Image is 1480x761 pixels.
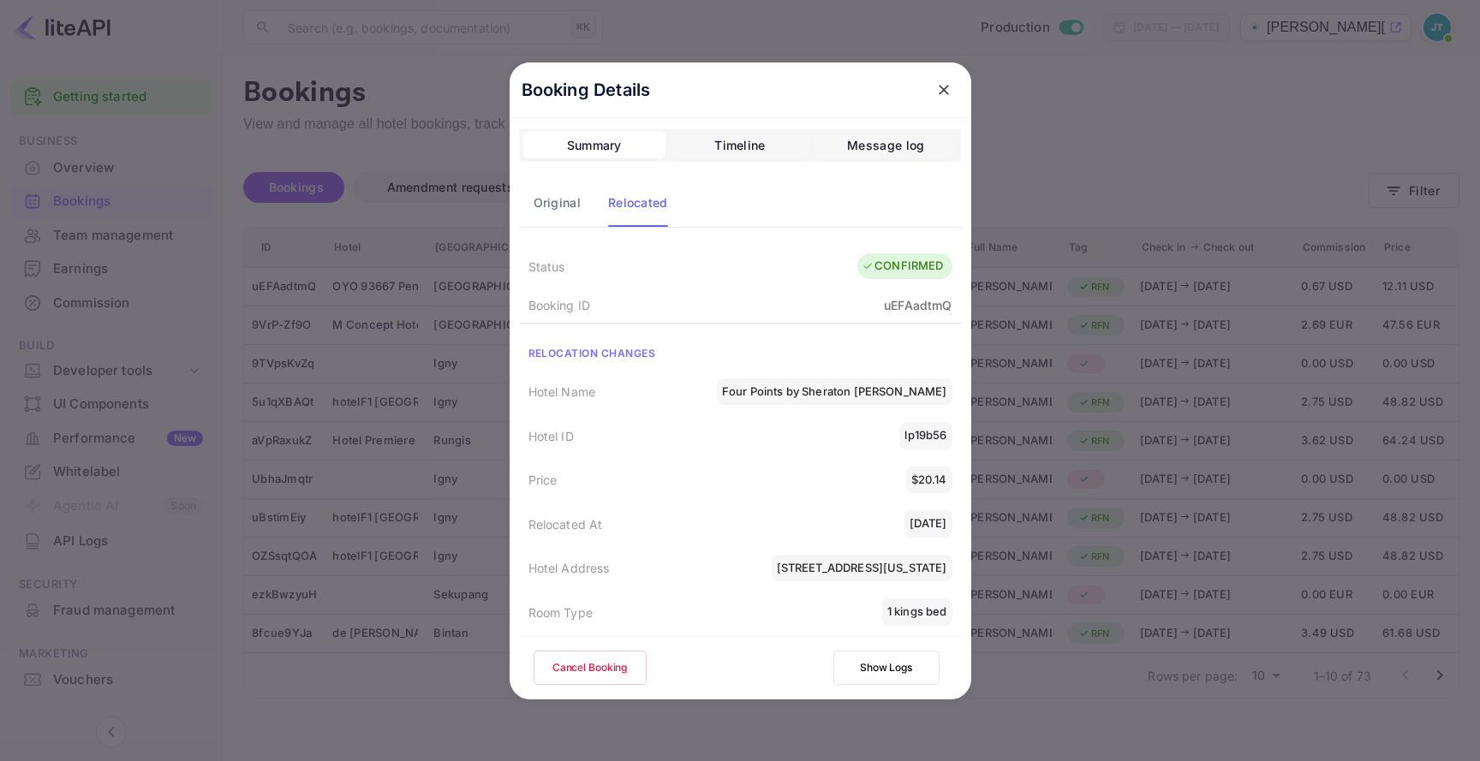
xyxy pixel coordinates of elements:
[528,258,565,276] div: Status
[777,560,947,577] div: [STREET_ADDRESS][US_STATE]
[528,383,596,401] div: Hotel Name
[714,135,765,156] div: Timeline
[594,186,682,220] button: Relocated
[815,132,957,159] button: Message log
[534,651,647,686] button: Cancel Booking
[567,135,622,156] div: Summary
[722,383,947,401] div: Four Points by Sheraton [PERSON_NAME]
[884,296,952,314] div: uEFAadtmQ
[528,515,603,533] div: Relocated At
[528,559,610,577] div: Hotel Address
[528,427,574,445] div: Hotel ID
[911,472,947,489] div: $20.14
[523,132,665,159] button: Summary
[833,651,940,686] button: Show Logs
[669,132,811,159] button: Timeline
[910,515,947,532] div: [DATE]
[928,74,959,105] button: close
[904,427,946,444] div: lp19b56
[522,77,651,103] p: Booking Details
[520,337,961,370] div: RELOCATION CHANGES
[534,193,581,213] div: Original
[528,471,558,489] div: Price
[887,603,947,621] div: 1 kings bed
[528,296,591,314] div: Booking ID
[862,258,943,275] div: CONFIRMED
[847,135,924,156] div: Message log
[520,186,594,220] button: Original
[608,193,668,213] div: Relocated
[528,603,593,621] div: Room Type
